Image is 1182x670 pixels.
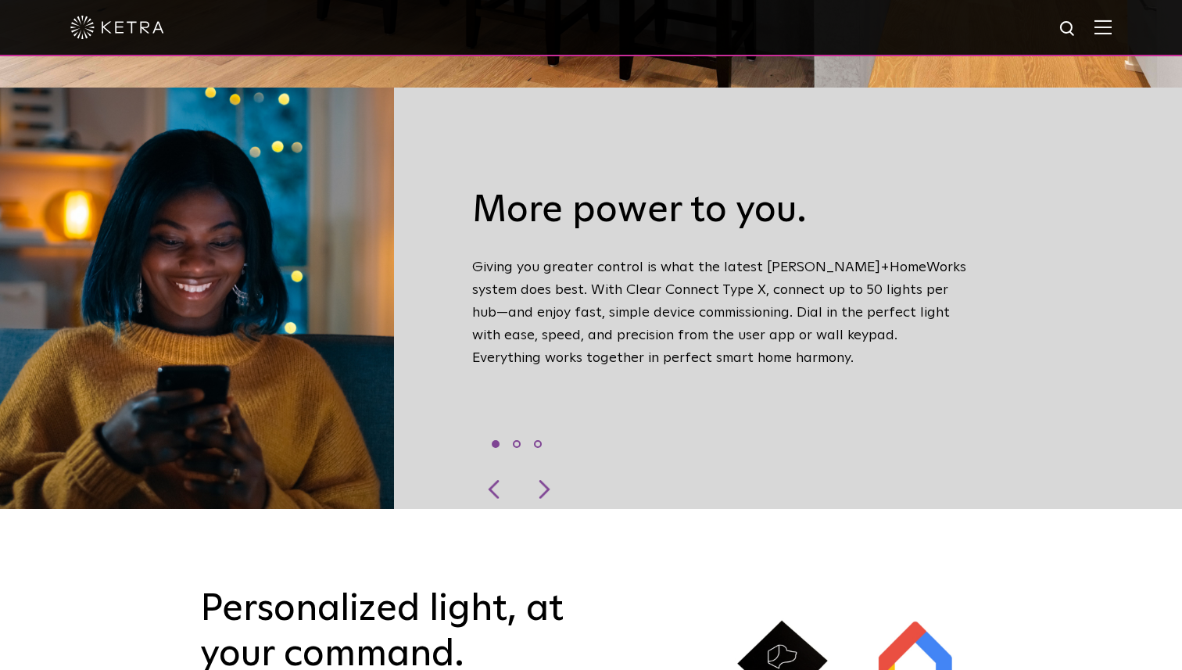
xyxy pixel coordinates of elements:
[460,110,982,487] div: Giving you greater control is what the latest [PERSON_NAME]+HomeWorks system does best. With Clea...
[472,188,970,234] h3: More power to you.
[1094,20,1112,34] img: Hamburger%20Nav.svg
[1058,20,1078,39] img: search icon
[70,16,164,39] img: ketra-logo-2019-white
